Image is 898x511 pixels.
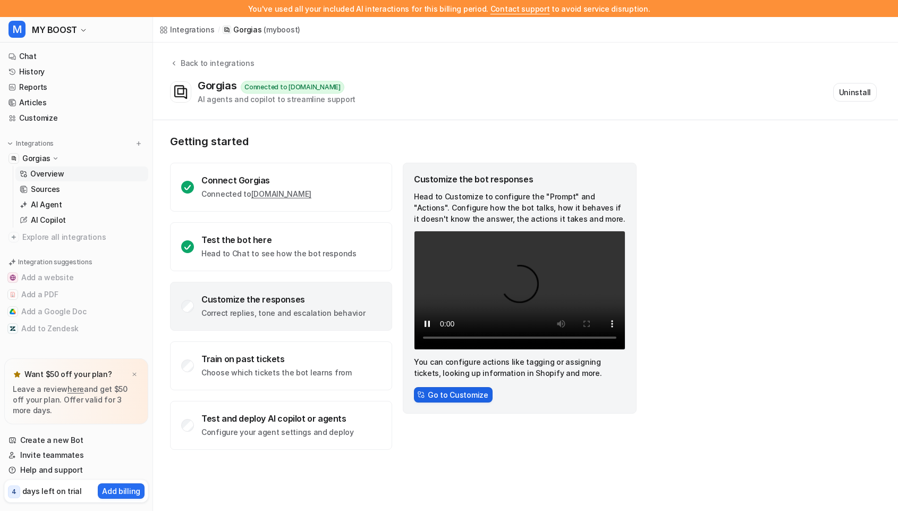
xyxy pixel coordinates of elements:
p: Sources [31,184,60,195]
span: Contact support [490,4,550,13]
button: Back to integrations [170,57,254,79]
div: Gorgias [198,79,241,92]
div: Connected to [DOMAIN_NAME] [241,81,344,94]
a: Invite teammates [4,448,148,463]
a: Create a new Bot [4,433,148,448]
button: Add to ZendeskAdd to Zendesk [4,320,148,337]
div: Back to integrations [177,57,254,69]
p: Getting started [170,135,638,148]
img: Add a PDF [10,291,16,298]
p: AI Copilot [31,215,66,225]
p: Leave a review and get $50 off your plan. Offer valid for 3 more days. [13,384,140,416]
span: MY BOOST [32,22,77,37]
img: Add a Google Doc [10,308,16,315]
a: Reports [4,80,148,95]
p: Head to Chat to see how the bot responds [201,248,357,259]
a: AI Copilot [15,213,148,228]
div: Train on past tickets [201,354,352,364]
span: Explore all integrations [22,229,144,246]
div: Customize the responses [201,294,365,305]
p: Configure your agent settings and deploy [201,427,354,438]
p: Head to Customize to configure the "Prompt" and "Actions". Configure how the bot talks, how it be... [414,191,625,224]
p: Integration suggestions [18,257,92,267]
p: Want $50 off your plan? [24,369,112,380]
p: Correct replies, tone and escalation behavior [201,308,365,319]
img: Add to Zendesk [10,325,16,332]
button: Add a websiteAdd a website [4,269,148,286]
a: Sources [15,182,148,197]
a: Gorgias(myboost) [223,24,300,35]
img: star [13,370,21,379]
span: / [218,25,220,35]
a: Overview [15,166,148,181]
p: Overview [30,169,64,179]
img: Gorgias icon [171,82,191,102]
a: Chat [4,49,148,64]
a: Integrations [159,24,215,35]
span: M [9,21,26,38]
p: days left on trial [22,485,82,497]
a: [DOMAIN_NAME] [251,189,311,198]
button: Uninstall [833,83,877,102]
p: ( myboost ) [264,24,300,35]
div: Test and deploy AI copilot or agents [201,413,354,424]
a: Explore all integrations [4,230,148,245]
div: Connect Gorgias [201,175,311,186]
a: Help and support [4,463,148,478]
button: Go to Customize [414,387,493,403]
img: Add a website [10,274,16,281]
p: Gorgias [22,153,50,164]
button: Add a PDFAdd a PDF [4,286,148,303]
button: Add billing [98,483,145,499]
a: Customize [4,111,148,125]
p: Add billing [102,485,140,497]
a: AI Agent [15,197,148,212]
button: Add a Google DocAdd a Google Doc [4,303,148,320]
img: explore all integrations [9,232,19,242]
p: 4 [12,487,16,497]
img: x [131,371,138,378]
button: Integrations [4,138,57,149]
div: AI agents and copilot to streamline support [198,94,355,105]
div: Test the bot here [201,234,357,245]
p: Connected to [201,189,311,199]
img: menu_add.svg [135,140,142,147]
p: Gorgias [233,24,261,35]
div: Integrations [170,24,215,35]
p: AI Agent [31,199,62,210]
p: Integrations [16,139,54,148]
a: here [67,384,84,393]
video: Your browser does not support the video tag. [414,231,625,350]
img: Gorgias [11,155,17,162]
div: Customize the bot responses [414,174,625,185]
img: CstomizeIcon [417,391,425,398]
a: History [4,64,148,79]
p: Choose which tickets the bot learns from [201,367,352,378]
a: Articles [4,95,148,110]
p: You can configure actions like tagging or assigning tickets, looking up information in Shopify an... [414,356,625,379]
img: expand menu [6,140,14,147]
